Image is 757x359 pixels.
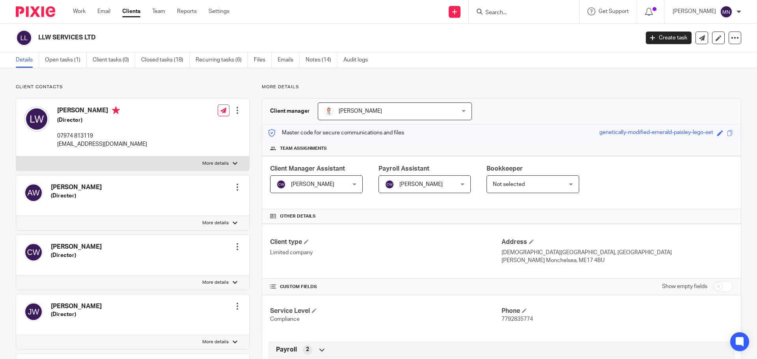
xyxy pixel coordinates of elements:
h5: (Director) [51,311,102,318]
input: Search [485,9,556,17]
a: Create task [646,32,692,44]
a: Work [73,7,86,15]
h4: CUSTOM FIELDS [270,284,502,290]
h4: [PERSON_NAME] [51,243,102,251]
a: Settings [209,7,229,15]
p: More details [202,339,229,345]
h4: Phone [502,307,733,315]
span: 7792835774 [502,316,533,322]
p: More details [262,84,741,90]
h4: [PERSON_NAME] [51,302,102,311]
h4: Address [502,238,733,246]
h2: LLW SERVICES LTD [38,33,515,42]
img: svg%3E [16,30,32,46]
h5: (Director) [51,251,102,259]
h5: (Director) [57,116,147,124]
a: Audit logs [343,52,374,68]
span: Get Support [599,9,629,14]
a: Client tasks (0) [93,52,135,68]
span: Team assignments [280,145,327,152]
img: accounting-firm-kent-will-wood-e1602855177279.jpg [324,106,334,116]
img: svg%3E [24,183,43,202]
span: Payroll Assistant [378,166,429,172]
a: Clients [122,7,140,15]
img: svg%3E [24,302,43,321]
span: Not selected [493,182,525,187]
img: svg%3E [385,180,394,189]
div: genetically-modified-emerald-paisley-lego-set [599,128,713,138]
a: Emails [278,52,300,68]
p: Limited company [270,249,502,257]
h4: [PERSON_NAME] [51,183,102,192]
p: More details [202,220,229,226]
h4: [PERSON_NAME] [57,106,147,116]
p: [DEMOGRAPHIC_DATA][GEOGRAPHIC_DATA], [GEOGRAPHIC_DATA] [502,249,733,257]
span: Compliance [270,316,300,322]
a: Notes (14) [306,52,337,68]
span: 2 [306,346,309,353]
p: [EMAIL_ADDRESS][DOMAIN_NAME] [57,140,147,148]
h4: Client type [270,238,502,246]
a: Open tasks (1) [45,52,87,68]
img: svg%3E [24,106,49,132]
span: Other details [280,213,316,219]
i: Primary [112,106,120,114]
p: [PERSON_NAME] Monchelsea, ME17 4BU [502,257,733,264]
a: Team [152,7,165,15]
p: 07974 813119 [57,132,147,140]
span: Bookkeeper [487,166,523,172]
a: Reports [177,7,197,15]
img: svg%3E [276,180,286,189]
label: Show empty fields [662,283,707,290]
a: Email [97,7,110,15]
span: [PERSON_NAME] [291,182,334,187]
span: [PERSON_NAME] [399,182,443,187]
span: Payroll [276,346,297,354]
p: More details [202,160,229,167]
span: Client Manager Assistant [270,166,345,172]
img: Pixie [16,6,55,17]
a: Files [254,52,272,68]
span: [PERSON_NAME] [339,108,382,114]
a: Details [16,52,39,68]
a: Closed tasks (18) [141,52,190,68]
img: svg%3E [720,6,733,18]
p: Master code for secure communications and files [268,129,404,137]
h5: (Director) [51,192,102,200]
a: Recurring tasks (6) [196,52,248,68]
img: svg%3E [24,243,43,262]
p: Client contacts [16,84,250,90]
h4: Service Level [270,307,502,315]
p: More details [202,279,229,286]
h3: Client manager [270,107,310,115]
p: [PERSON_NAME] [673,7,716,15]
